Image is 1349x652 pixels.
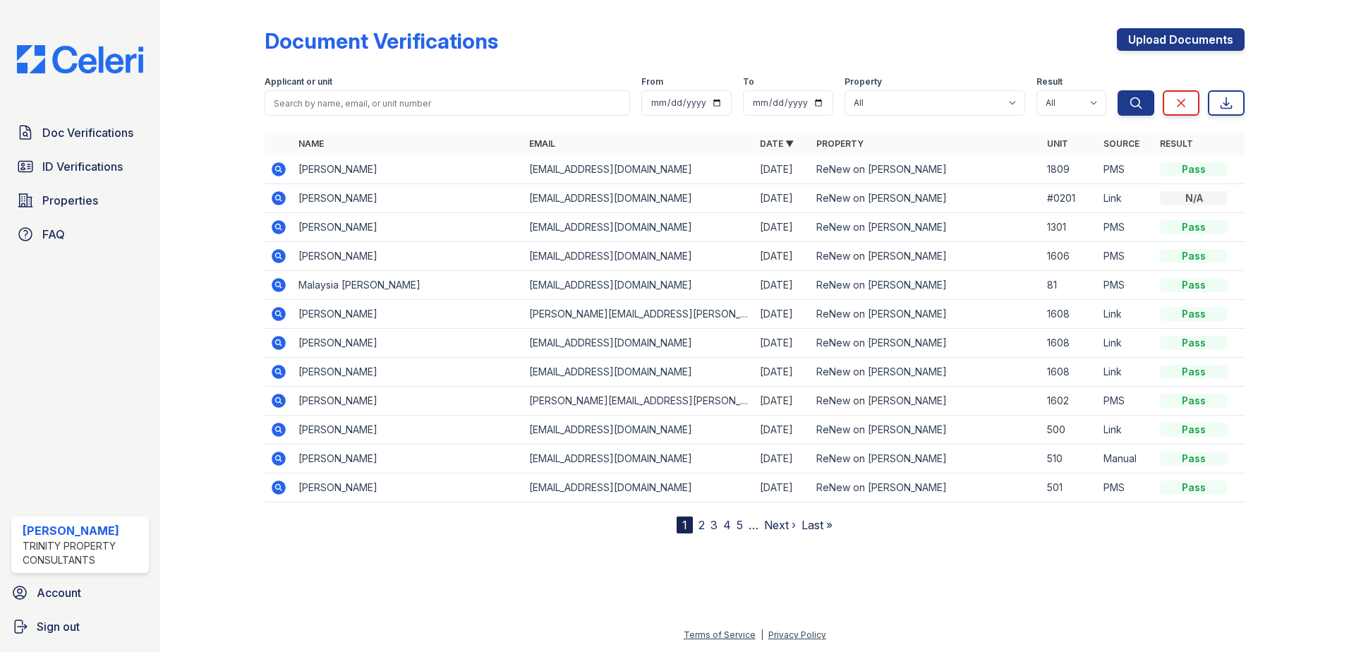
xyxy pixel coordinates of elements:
td: [EMAIL_ADDRESS][DOMAIN_NAME] [524,242,754,271]
td: [EMAIL_ADDRESS][DOMAIN_NAME] [524,184,754,213]
a: Terms of Service [684,629,756,640]
td: [EMAIL_ADDRESS][DOMAIN_NAME] [524,155,754,184]
a: Next › [764,518,796,532]
td: [DATE] [754,184,811,213]
td: 1608 [1041,358,1098,387]
td: 81 [1041,271,1098,300]
td: 1606 [1041,242,1098,271]
div: [PERSON_NAME] [23,522,143,539]
td: [EMAIL_ADDRESS][DOMAIN_NAME] [524,271,754,300]
td: [PERSON_NAME] [293,242,524,271]
td: [PERSON_NAME] [293,445,524,473]
label: Property [845,76,882,87]
div: Pass [1160,423,1228,437]
div: Pass [1160,220,1228,234]
td: ReNew on [PERSON_NAME] [811,387,1041,416]
td: [DATE] [754,445,811,473]
td: ReNew on [PERSON_NAME] [811,155,1041,184]
td: Malaysia [PERSON_NAME] [293,271,524,300]
td: [DATE] [754,242,811,271]
a: Source [1103,138,1139,149]
span: Account [37,584,81,601]
td: 510 [1041,445,1098,473]
span: Doc Verifications [42,124,133,141]
a: FAQ [11,220,149,248]
div: Pass [1160,162,1228,176]
div: Pass [1160,249,1228,263]
td: 500 [1041,416,1098,445]
td: [DATE] [754,300,811,329]
td: [DATE] [754,329,811,358]
div: Pass [1160,307,1228,321]
a: 4 [723,518,731,532]
td: PMS [1098,155,1154,184]
td: [DATE] [754,358,811,387]
label: From [641,76,663,87]
a: Email [529,138,555,149]
td: [EMAIL_ADDRESS][DOMAIN_NAME] [524,329,754,358]
td: ReNew on [PERSON_NAME] [811,271,1041,300]
td: ReNew on [PERSON_NAME] [811,184,1041,213]
input: Search by name, email, or unit number [265,90,630,116]
td: ReNew on [PERSON_NAME] [811,242,1041,271]
td: 1809 [1041,155,1098,184]
span: Properties [42,192,98,209]
td: 1608 [1041,329,1098,358]
td: [PERSON_NAME] [293,329,524,358]
div: N/A [1160,191,1228,205]
a: Properties [11,186,149,215]
td: ReNew on [PERSON_NAME] [811,329,1041,358]
td: ReNew on [PERSON_NAME] [811,213,1041,242]
a: Privacy Policy [768,629,826,640]
a: Last » [801,518,833,532]
td: ReNew on [PERSON_NAME] [811,473,1041,502]
td: Link [1098,184,1154,213]
td: [DATE] [754,473,811,502]
td: PMS [1098,213,1154,242]
td: [PERSON_NAME] [293,416,524,445]
a: Result [1160,138,1193,149]
a: 3 [710,518,718,532]
td: PMS [1098,271,1154,300]
td: [DATE] [754,416,811,445]
label: Result [1036,76,1063,87]
td: [DATE] [754,271,811,300]
td: [PERSON_NAME][EMAIL_ADDRESS][PERSON_NAME][DOMAIN_NAME] [524,387,754,416]
td: Link [1098,416,1154,445]
td: #0201 [1041,184,1098,213]
a: Upload Documents [1117,28,1245,51]
td: Link [1098,329,1154,358]
div: | [761,629,763,640]
div: 1 [677,517,693,533]
td: 1602 [1041,387,1098,416]
td: 501 [1041,473,1098,502]
td: [PERSON_NAME] [293,213,524,242]
td: PMS [1098,473,1154,502]
td: [EMAIL_ADDRESS][DOMAIN_NAME] [524,358,754,387]
td: [PERSON_NAME] [293,300,524,329]
td: ReNew on [PERSON_NAME] [811,416,1041,445]
td: [DATE] [754,213,811,242]
td: ReNew on [PERSON_NAME] [811,358,1041,387]
a: Sign out [6,612,155,641]
td: Link [1098,300,1154,329]
td: PMS [1098,242,1154,271]
div: Pass [1160,394,1228,408]
td: ReNew on [PERSON_NAME] [811,300,1041,329]
td: [PERSON_NAME][EMAIL_ADDRESS][PERSON_NAME][DOMAIN_NAME] [524,300,754,329]
span: Sign out [37,618,80,635]
a: Property [816,138,864,149]
td: Manual [1098,445,1154,473]
span: FAQ [42,226,65,243]
td: Link [1098,358,1154,387]
td: ReNew on [PERSON_NAME] [811,445,1041,473]
td: [EMAIL_ADDRESS][DOMAIN_NAME] [524,445,754,473]
div: Trinity Property Consultants [23,539,143,567]
td: [PERSON_NAME] [293,387,524,416]
td: PMS [1098,387,1154,416]
label: Applicant or unit [265,76,332,87]
div: Pass [1160,336,1228,350]
a: Unit [1047,138,1068,149]
label: To [743,76,754,87]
